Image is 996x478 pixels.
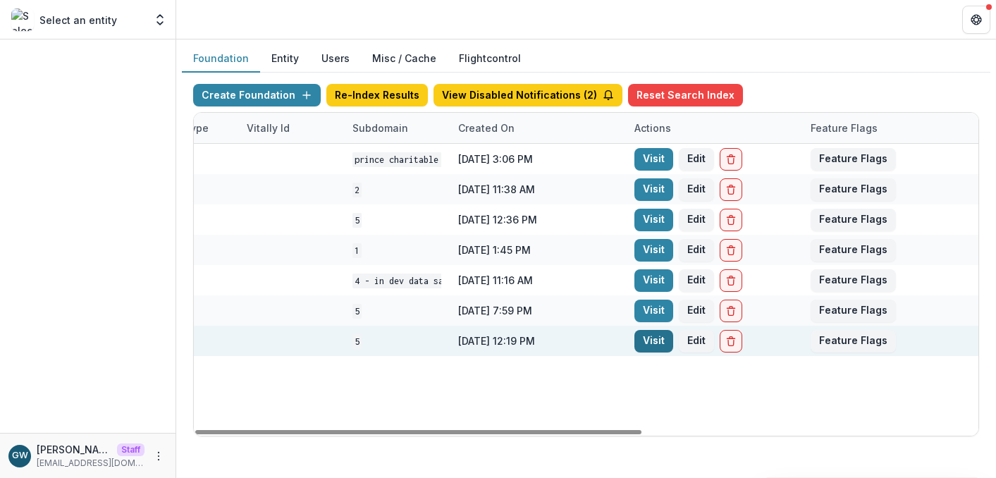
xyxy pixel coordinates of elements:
[634,148,673,171] a: Visit
[634,330,673,353] a: Visit
[450,144,626,174] div: [DATE] 3:06 PM
[634,209,673,231] a: Visit
[361,45,448,73] button: Misc / Cache
[679,300,714,322] button: Edit
[238,121,298,135] div: Vitally Id
[450,295,626,326] div: [DATE] 7:59 PM
[626,113,802,143] div: Actions
[344,121,417,135] div: Subdomain
[802,121,886,135] div: Feature Flags
[962,6,990,34] button: Get Help
[811,269,896,292] button: Feature Flags
[450,113,626,143] div: Created on
[260,45,310,73] button: Entity
[450,265,626,295] div: [DATE] 11:16 AM
[802,113,978,143] div: Feature Flags
[459,51,521,66] a: Flightcontrol
[450,174,626,204] div: [DATE] 11:38 AM
[352,334,362,349] code: 5
[720,300,742,322] button: Delete Foundation
[39,13,117,27] p: Select an entity
[634,239,673,262] a: Visit
[720,209,742,231] button: Delete Foundation
[720,178,742,201] button: Delete Foundation
[352,213,362,228] code: 5
[811,178,896,201] button: Feature Flags
[352,304,362,319] code: 5
[344,113,450,143] div: Subdomain
[679,269,714,292] button: Edit
[720,330,742,353] button: Delete Foundation
[150,6,170,34] button: Open entity switcher
[679,209,714,231] button: Edit
[679,148,714,171] button: Edit
[117,443,145,456] p: Staff
[634,300,673,322] a: Visit
[720,148,742,171] button: Delete Foundation
[811,209,896,231] button: Feature Flags
[352,183,362,197] code: 2
[238,113,344,143] div: Vitally Id
[12,451,28,460] div: Grace Willig
[326,84,428,106] button: Re-Index Results
[352,152,500,167] code: Prince Charitable Trusts DEMO
[450,204,626,235] div: [DATE] 12:36 PM
[310,45,361,73] button: Users
[679,239,714,262] button: Edit
[450,235,626,265] div: [DATE] 1:45 PM
[450,121,523,135] div: Created on
[628,84,743,106] button: Reset Search Index
[679,178,714,201] button: Edit
[626,121,680,135] div: Actions
[193,84,321,106] button: Create Foundation
[679,330,714,353] button: Edit
[150,448,167,465] button: More
[720,269,742,292] button: Delete Foundation
[634,178,673,201] a: Visit
[450,326,626,356] div: [DATE] 12:19 PM
[352,243,362,258] code: 1
[182,45,260,73] button: Foundation
[811,148,896,171] button: Feature Flags
[720,239,742,262] button: Delete Foundation
[352,274,470,288] code: 4 - in dev data sandbox
[811,239,896,262] button: Feature Flags
[37,457,145,470] p: [EMAIL_ADDRESS][DOMAIN_NAME]
[811,300,896,322] button: Feature Flags
[634,269,673,292] a: Visit
[434,84,622,106] button: View Disabled Notifications (2)
[811,330,896,353] button: Feature Flags
[37,442,111,457] p: [PERSON_NAME]
[11,8,34,31] img: Select an entity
